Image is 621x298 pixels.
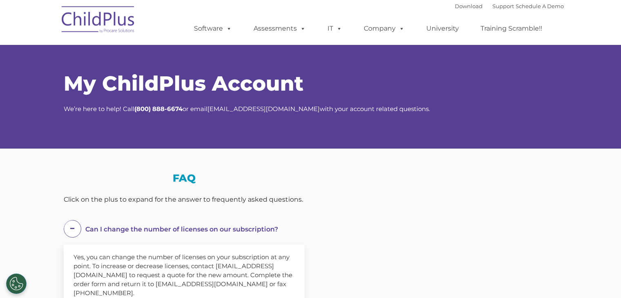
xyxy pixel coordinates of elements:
[136,105,183,113] strong: 800) 888-6674
[472,20,550,37] a: Training Scramble!!
[64,105,430,113] span: We’re here to help! Call or email with your account related questions.
[134,105,136,113] strong: (
[492,3,514,9] a: Support
[58,0,139,41] img: ChildPlus by Procare Solutions
[516,3,564,9] a: Schedule A Demo
[455,3,483,9] a: Download
[85,225,278,233] span: Can I change the number of licenses on our subscription?
[64,173,305,183] h3: FAQ
[245,20,314,37] a: Assessments
[207,105,320,113] a: [EMAIL_ADDRESS][DOMAIN_NAME]
[6,274,27,294] button: Cookies Settings
[186,20,240,37] a: Software
[64,71,303,96] span: My ChildPlus Account
[356,20,413,37] a: Company
[455,3,564,9] font: |
[319,20,350,37] a: IT
[418,20,467,37] a: University
[64,193,305,206] div: Click on the plus to expand for the answer to frequently asked questions.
